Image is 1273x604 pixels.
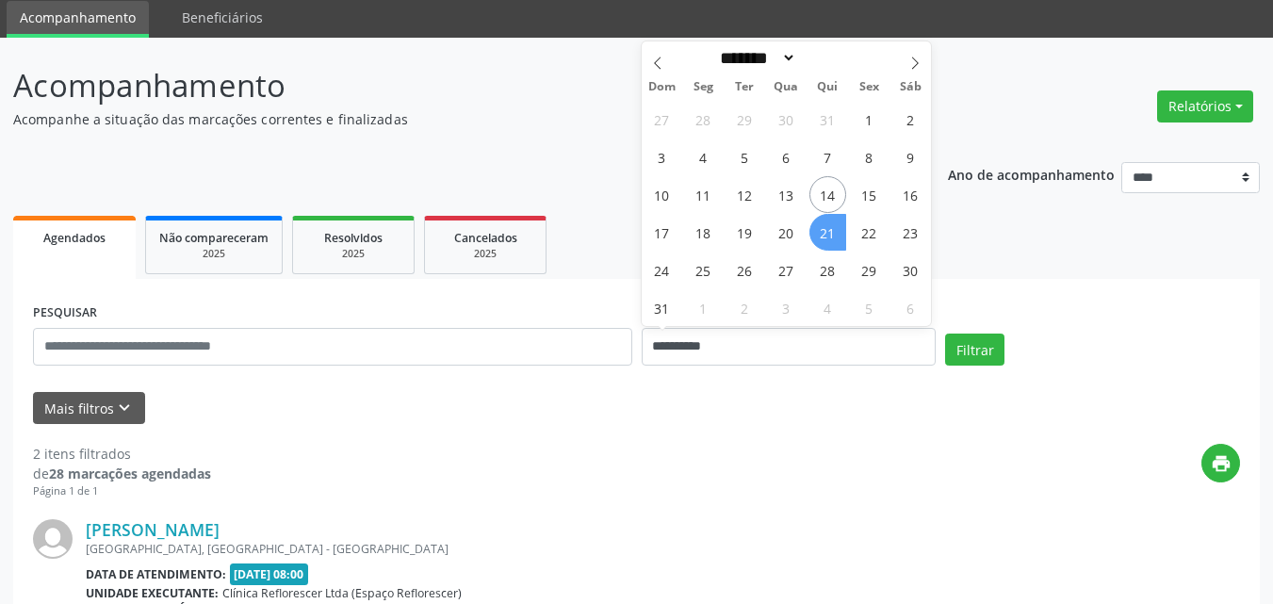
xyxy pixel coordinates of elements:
[726,289,763,326] span: Setembro 2, 2025
[889,81,931,93] span: Sáb
[768,101,805,138] span: Julho 30, 2025
[768,139,805,175] span: Agosto 6, 2025
[768,289,805,326] span: Setembro 3, 2025
[159,247,269,261] div: 2025
[892,139,929,175] span: Agosto 9, 2025
[169,1,276,34] a: Beneficiários
[726,176,763,213] span: Agosto 12, 2025
[685,139,722,175] span: Agosto 4, 2025
[306,247,400,261] div: 2025
[726,252,763,288] span: Agosto 26, 2025
[644,252,680,288] span: Agosto 24, 2025
[714,48,797,68] select: Month
[809,289,846,326] span: Setembro 4, 2025
[809,176,846,213] span: Agosto 14, 2025
[851,214,888,251] span: Agosto 22, 2025
[851,101,888,138] span: Agosto 1, 2025
[222,585,462,601] span: Clínica Reflorescer Ltda (Espaço Reflorescer)
[851,252,888,288] span: Agosto 29, 2025
[86,585,219,601] b: Unidade executante:
[33,299,97,328] label: PESQUISAR
[644,101,680,138] span: Julho 27, 2025
[726,214,763,251] span: Agosto 19, 2025
[807,81,848,93] span: Qui
[892,289,929,326] span: Setembro 6, 2025
[642,81,683,93] span: Dom
[685,252,722,288] span: Agosto 25, 2025
[892,214,929,251] span: Agosto 23, 2025
[851,139,888,175] span: Agosto 8, 2025
[685,101,722,138] span: Julho 28, 2025
[43,230,106,246] span: Agendados
[644,214,680,251] span: Agosto 17, 2025
[1201,444,1240,482] button: print
[768,214,805,251] span: Agosto 20, 2025
[33,519,73,559] img: img
[13,109,886,129] p: Acompanhe a situação das marcações correntes e finalizadas
[809,252,846,288] span: Agosto 28, 2025
[809,139,846,175] span: Agosto 7, 2025
[1157,90,1253,122] button: Relatórios
[114,398,135,418] i: keyboard_arrow_down
[765,81,807,93] span: Qua
[438,247,532,261] div: 2025
[86,541,957,557] div: [GEOGRAPHIC_DATA], [GEOGRAPHIC_DATA] - [GEOGRAPHIC_DATA]
[851,289,888,326] span: Setembro 5, 2025
[7,1,149,38] a: Acompanhamento
[685,214,722,251] span: Agosto 18, 2025
[644,289,680,326] span: Agosto 31, 2025
[159,230,269,246] span: Não compareceram
[33,464,211,483] div: de
[33,392,145,425] button: Mais filtroskeyboard_arrow_down
[324,230,383,246] span: Resolvidos
[848,81,889,93] span: Sex
[724,81,765,93] span: Ter
[230,563,309,585] span: [DATE] 08:00
[685,289,722,326] span: Setembro 1, 2025
[682,81,724,93] span: Seg
[726,139,763,175] span: Agosto 5, 2025
[948,162,1115,186] p: Ano de acompanhamento
[892,101,929,138] span: Agosto 2, 2025
[454,230,517,246] span: Cancelados
[13,62,886,109] p: Acompanhamento
[892,176,929,213] span: Agosto 16, 2025
[851,176,888,213] span: Agosto 15, 2025
[644,176,680,213] span: Agosto 10, 2025
[768,252,805,288] span: Agosto 27, 2025
[644,139,680,175] span: Agosto 3, 2025
[892,252,929,288] span: Agosto 30, 2025
[768,176,805,213] span: Agosto 13, 2025
[33,483,211,499] div: Página 1 de 1
[33,444,211,464] div: 2 itens filtrados
[809,214,846,251] span: Agosto 21, 2025
[86,566,226,582] b: Data de atendimento:
[685,176,722,213] span: Agosto 11, 2025
[49,465,211,482] strong: 28 marcações agendadas
[945,334,1004,366] button: Filtrar
[726,101,763,138] span: Julho 29, 2025
[809,101,846,138] span: Julho 31, 2025
[796,48,858,68] input: Year
[1211,453,1232,474] i: print
[86,519,220,540] a: [PERSON_NAME]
